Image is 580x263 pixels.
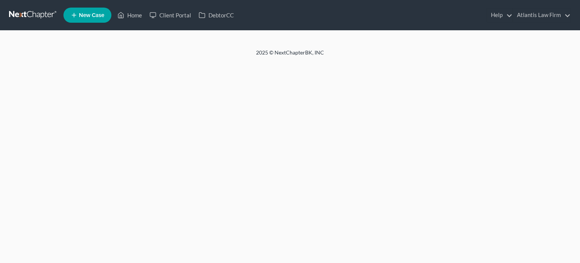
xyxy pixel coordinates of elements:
new-legal-case-button: New Case [63,8,111,23]
a: Client Portal [146,8,195,22]
div: 2025 © NextChapterBK, INC [75,49,505,62]
a: Help [487,8,512,22]
a: DebtorCC [195,8,238,22]
a: Home [114,8,146,22]
a: Atlantis Law Firm [513,8,571,22]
